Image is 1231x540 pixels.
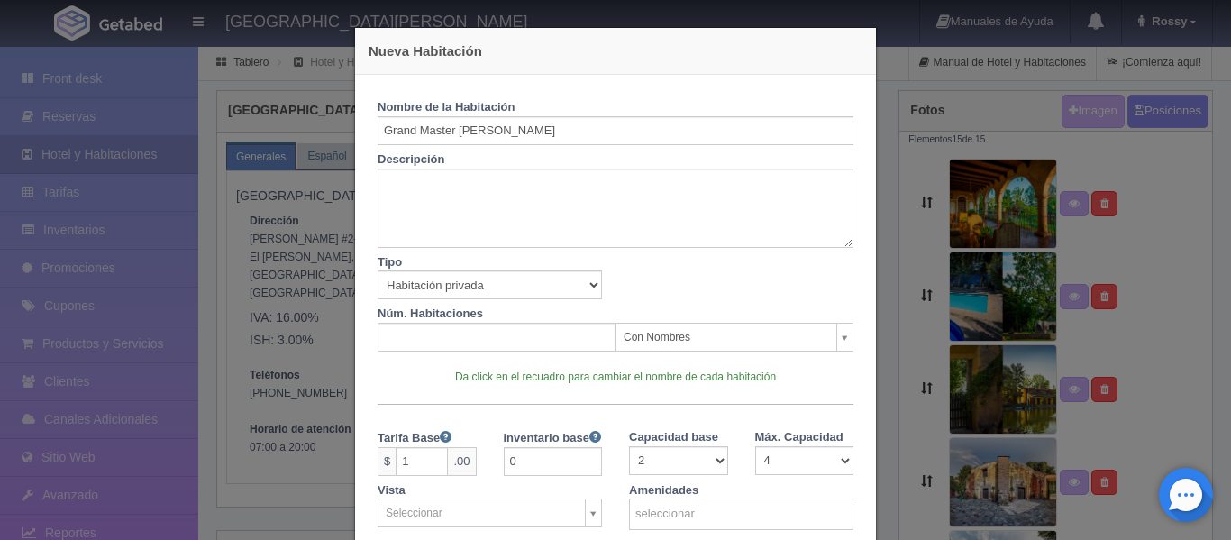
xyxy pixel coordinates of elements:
[455,371,776,383] span: Da click en el recuadro para cambiar el nombre de cada habitación
[386,499,578,526] span: Seleccionar
[629,423,718,446] label: Capacidad base
[504,423,601,447] label: Inventario base
[369,41,862,60] h4: Nueva Habitación
[378,248,402,271] label: Tipo
[378,145,444,169] label: Descripción
[624,324,829,351] span: Con Nombres
[378,299,483,323] label: Núm. Habitaciones
[378,423,451,447] label: Tarifa Base
[755,423,843,446] label: Máx. Capacidad
[396,447,448,476] input: Ej. $ 600.00
[378,499,602,527] a: Seleccionar
[378,447,396,476] span: $
[378,93,515,116] label: Nombre de la Habitación
[615,323,853,352] a: Con Nombres
[378,476,406,499] label: Vista
[448,447,476,476] span: .00
[629,476,698,499] label: Amenidades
